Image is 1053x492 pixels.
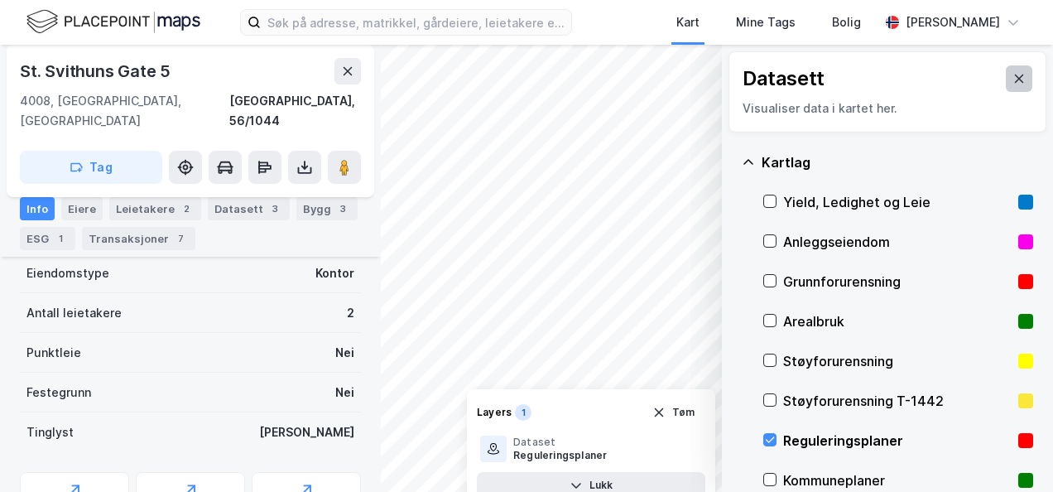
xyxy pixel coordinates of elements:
div: Tinglyst [26,422,74,442]
div: 2 [347,303,354,323]
div: Reguleringsplaner [783,431,1012,451]
div: Eiendomstype [26,263,109,283]
div: Nei [335,343,354,363]
div: ESG [20,227,75,250]
div: Kontrollprogram for chat [970,412,1053,492]
div: Reguleringsplaner [513,449,607,462]
div: 1 [52,230,69,247]
div: Mine Tags [736,12,796,32]
div: Kart [676,12,700,32]
div: Antall leietakere [26,303,122,323]
div: 2 [178,200,195,217]
div: [PERSON_NAME] [906,12,1000,32]
div: Bolig [832,12,861,32]
div: Kartlag [762,152,1033,172]
div: Anleggseiendom [783,232,1012,252]
div: 1 [515,404,531,421]
div: 3 [334,200,351,217]
div: Punktleie [26,343,81,363]
div: Datasett [743,65,825,92]
div: 4008, [GEOGRAPHIC_DATA], [GEOGRAPHIC_DATA] [20,91,229,131]
div: Nei [335,383,354,403]
button: Tøm [642,399,705,426]
div: Eiere [61,197,103,220]
div: [PERSON_NAME] [259,422,354,442]
div: Grunnforurensning [783,272,1012,292]
div: Visualiser data i kartet her. [743,99,1032,118]
div: Info [20,197,55,220]
div: Kommuneplaner [783,470,1012,490]
img: logo.f888ab2527a4732fd821a326f86c7f29.svg [26,7,200,36]
div: Dataset [513,436,607,449]
iframe: Chat Widget [970,412,1053,492]
div: Arealbruk [783,311,1012,331]
div: Transaksjoner [82,227,195,250]
div: Yield, Ledighet og Leie [783,192,1012,212]
div: Kontor [315,263,354,283]
div: 3 [267,200,283,217]
div: 7 [172,230,189,247]
div: Layers [477,406,512,419]
div: Støyforurensning [783,351,1012,371]
div: Bygg [296,197,358,220]
input: Søk på adresse, matrikkel, gårdeiere, leietakere eller personer [261,10,571,35]
div: St. Svithuns Gate 5 [20,58,174,84]
div: Datasett [208,197,290,220]
div: Festegrunn [26,383,91,403]
div: Støyforurensning T-1442 [783,391,1012,411]
div: [GEOGRAPHIC_DATA], 56/1044 [229,91,361,131]
button: Tag [20,151,162,184]
div: Leietakere [109,197,201,220]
